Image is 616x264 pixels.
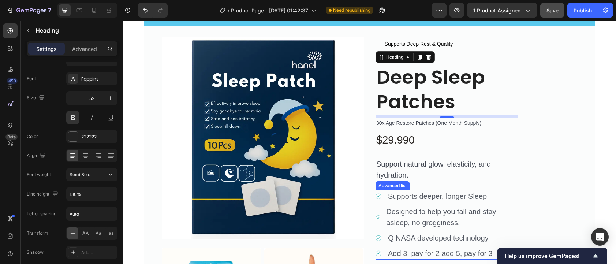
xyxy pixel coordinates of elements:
[67,187,117,201] input: Auto
[264,170,364,182] div: Supports deeper, longer Sleep
[27,189,60,199] div: Line height
[109,230,114,237] span: aa
[27,93,46,103] div: Size
[27,133,38,140] div: Color
[261,33,281,40] div: Heading
[27,75,36,82] div: Font
[27,249,44,256] div: Shadow
[27,230,48,237] div: Transform
[252,137,395,161] div: Support natural glow, elasticity, and hydration.
[27,151,47,161] div: Align
[567,3,598,18] button: Publish
[505,252,600,260] button: Show survey - Help us improve GemPages!
[254,162,285,168] div: Advanced list
[66,168,117,181] button: Semi Bold
[5,134,18,140] div: Beta
[96,230,101,237] span: Aa
[231,7,308,14] span: Product Page - [DATE] 01:42:37
[82,230,89,237] span: AA
[467,3,537,18] button: 1 product assigned
[81,76,116,82] div: Poppins
[3,3,55,18] button: 7
[138,3,168,18] div: Undo/Redo
[72,45,97,53] p: Advanced
[252,44,395,94] h2: Deep Sleep Patches
[228,7,229,14] span: /
[36,26,115,35] p: Heading
[7,78,18,84] div: 450
[27,171,51,178] div: Font weight
[252,97,395,108] div: 30x Age Restore Patches (One Month Supply)
[264,227,370,239] div: Add 3, pay for 2 add 5, pay for 3
[36,45,57,53] p: Settings
[505,253,591,260] span: Help us improve GemPages!
[574,7,592,14] div: Publish
[591,228,609,246] div: Open Intercom Messenger
[70,172,90,177] span: Semi Bold
[546,7,559,14] span: Save
[81,249,116,256] div: Add...
[473,7,521,14] span: 1 product assigned
[48,6,51,15] p: 7
[67,207,117,220] input: Auto
[262,185,395,208] div: Designed to help you fall and stay asleep, no grogginess.
[123,21,616,264] iframe: Design area
[333,7,370,14] span: Need republishing
[252,111,395,129] div: $29.990
[81,134,116,140] div: 222222
[540,3,564,18] button: Save
[27,211,56,217] div: Letter spacing
[264,211,366,224] div: Q NASA developed technology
